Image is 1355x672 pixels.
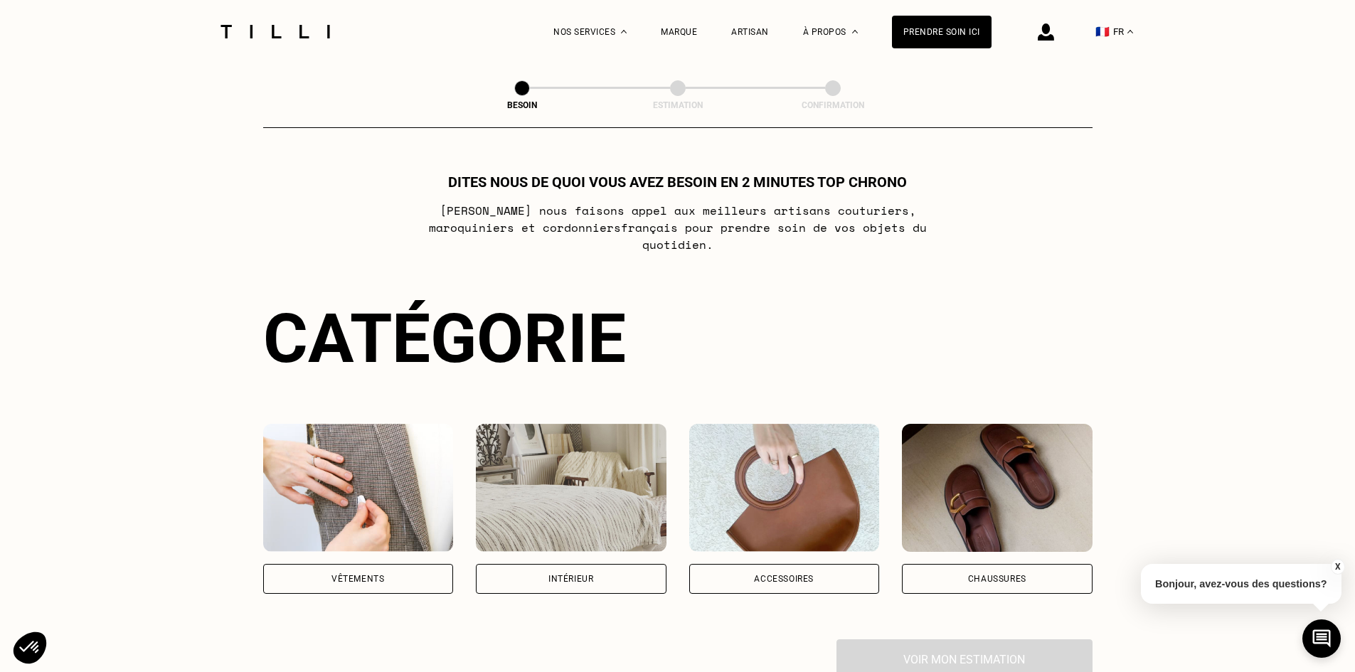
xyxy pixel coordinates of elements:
[1038,23,1054,41] img: icône connexion
[607,100,749,110] div: Estimation
[731,27,769,37] a: Artisan
[1330,559,1344,575] button: X
[1127,30,1133,33] img: menu déroulant
[661,27,697,37] a: Marque
[902,424,1093,552] img: Chaussures
[263,299,1093,378] div: Catégorie
[689,424,880,552] img: Accessoires
[395,202,960,253] p: [PERSON_NAME] nous faisons appel aux meilleurs artisans couturiers , maroquiniers et cordonniers ...
[1095,25,1110,38] span: 🇫🇷
[451,100,593,110] div: Besoin
[448,174,907,191] h1: Dites nous de quoi vous avez besoin en 2 minutes top chrono
[968,575,1026,583] div: Chaussures
[762,100,904,110] div: Confirmation
[754,575,814,583] div: Accessoires
[1141,564,1341,604] p: Bonjour, avez-vous des questions?
[852,30,858,33] img: Menu déroulant à propos
[216,25,335,38] img: Logo du service de couturière Tilli
[621,30,627,33] img: Menu déroulant
[331,575,384,583] div: Vêtements
[476,424,666,552] img: Intérieur
[263,424,454,552] img: Vêtements
[892,16,992,48] a: Prendre soin ici
[548,575,593,583] div: Intérieur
